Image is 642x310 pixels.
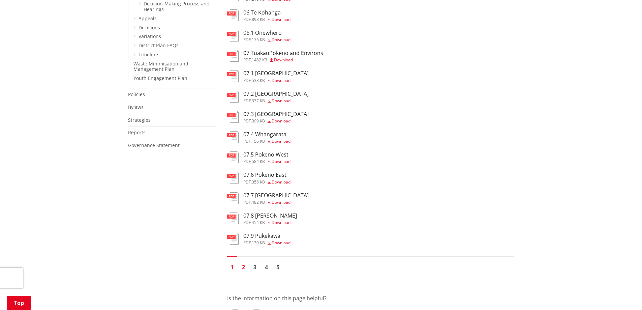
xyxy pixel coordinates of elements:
[272,37,291,43] span: Download
[243,138,251,144] span: pdf
[128,142,180,148] a: Governance Statement
[239,262,249,272] a: Go to page 2
[273,262,283,272] a: Go to page 5
[128,104,144,110] a: Bylaws
[139,51,158,58] a: Timeline
[243,70,309,77] h3: 07.1 [GEOGRAPHIC_DATA]
[227,91,309,103] a: 07.2 [GEOGRAPHIC_DATA] pdf,337 KB Download
[243,233,291,239] h3: 07.9 Pukekawa
[227,172,291,184] a: 07.6 Pokeno East pdf,356 KB Download
[243,79,309,83] div: ,
[7,296,31,310] a: Top
[243,179,251,185] span: pdf
[252,220,265,225] span: 454 KB
[227,151,239,163] img: document-pdf.svg
[243,111,309,117] h3: 07.3 [GEOGRAPHIC_DATA]
[243,139,291,143] div: ,
[250,262,260,272] a: Go to page 3
[252,118,265,124] span: 399 KB
[243,180,291,184] div: ,
[128,129,146,136] a: Reports
[243,30,291,36] h3: 06.1 Onewhero
[133,75,187,81] a: Youth Engagement Plan
[243,199,251,205] span: pdf
[139,33,161,39] a: Variations
[272,199,291,205] span: Download
[128,91,145,97] a: Policies
[227,131,291,143] a: 07.4 Whangarata pdf,156 KB Download
[272,17,291,22] span: Download
[272,98,291,104] span: Download
[274,57,293,63] span: Download
[243,172,291,178] h3: 07.6 Pokeno East
[227,131,239,143] img: document-pdf.svg
[243,160,291,164] div: ,
[128,117,151,123] a: Strategies
[243,91,309,97] h3: 07.2 [GEOGRAPHIC_DATA]
[227,70,239,82] img: document-pdf.svg
[252,159,265,164] span: 584 KB
[243,37,251,43] span: pdf
[252,199,265,205] span: 482 KB
[243,50,323,56] h3: 07 TuakauPokeno and Environs
[243,213,297,219] h3: 07.8 [PERSON_NAME]
[227,233,239,245] img: document-pdf.svg
[227,111,309,123] a: 07.3 [GEOGRAPHIC_DATA] pdf,399 KB Download
[243,18,291,22] div: ,
[227,192,239,204] img: document-pdf.svg
[252,240,265,246] span: 130 KB
[139,42,179,49] a: District Plan FAQs
[227,262,237,272] a: Page 1
[243,221,297,225] div: ,
[227,192,309,204] a: 07.7 [GEOGRAPHIC_DATA] pdf,482 KB Download
[243,99,309,103] div: ,
[227,111,239,123] img: document-pdf.svg
[272,78,291,83] span: Download
[227,70,309,82] a: 07.1 [GEOGRAPHIC_DATA] pdf,538 KB Download
[243,192,309,199] h3: 07.7 [GEOGRAPHIC_DATA]
[611,282,635,306] iframe: Messenger Launcher
[227,9,239,21] img: document-pdf.svg
[227,151,291,164] a: 07.5 Pokeno West pdf,584 KB Download
[243,58,323,62] div: ,
[252,179,265,185] span: 356 KB
[272,220,291,225] span: Download
[243,220,251,225] span: pdf
[139,24,160,31] a: Decisions
[227,294,514,302] p: Is the information on this page helpful?
[243,131,291,138] h3: 07.4 Whangarata
[227,213,239,224] img: document-pdf.svg
[144,0,210,12] a: Decision-Making Process and Hearings
[139,15,157,22] a: Appeals
[227,172,239,184] img: document-pdf.svg
[272,240,291,246] span: Download
[252,138,265,144] span: 156 KB
[227,50,239,62] img: document-pdf.svg
[133,60,188,73] a: Waste Minimisation and Management Plan
[227,30,239,41] img: document-pdf.svg
[243,57,251,63] span: pdf
[227,256,514,274] nav: Pagination
[272,179,291,185] span: Download
[243,38,291,42] div: ,
[243,98,251,104] span: pdf
[243,119,309,123] div: ,
[227,30,291,42] a: 06.1 Onewhero pdf,175 KB Download
[243,200,309,204] div: ,
[252,17,265,22] span: 898 KB
[272,118,291,124] span: Download
[243,159,251,164] span: pdf
[227,50,323,62] a: 07 TuakauPokeno and Environs pdf,1482 KB Download
[272,138,291,144] span: Download
[243,9,291,16] h3: 06 Te Kohanga
[262,262,272,272] a: Go to page 4
[243,240,251,246] span: pdf
[243,118,251,124] span: pdf
[243,151,291,158] h3: 07.5 Pokeno West
[227,233,291,245] a: 07.9 Pukekawa pdf,130 KB Download
[252,98,265,104] span: 337 KB
[243,241,291,245] div: ,
[227,213,297,225] a: 07.8 [PERSON_NAME] pdf,454 KB Download
[272,159,291,164] span: Download
[252,57,267,63] span: 1482 KB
